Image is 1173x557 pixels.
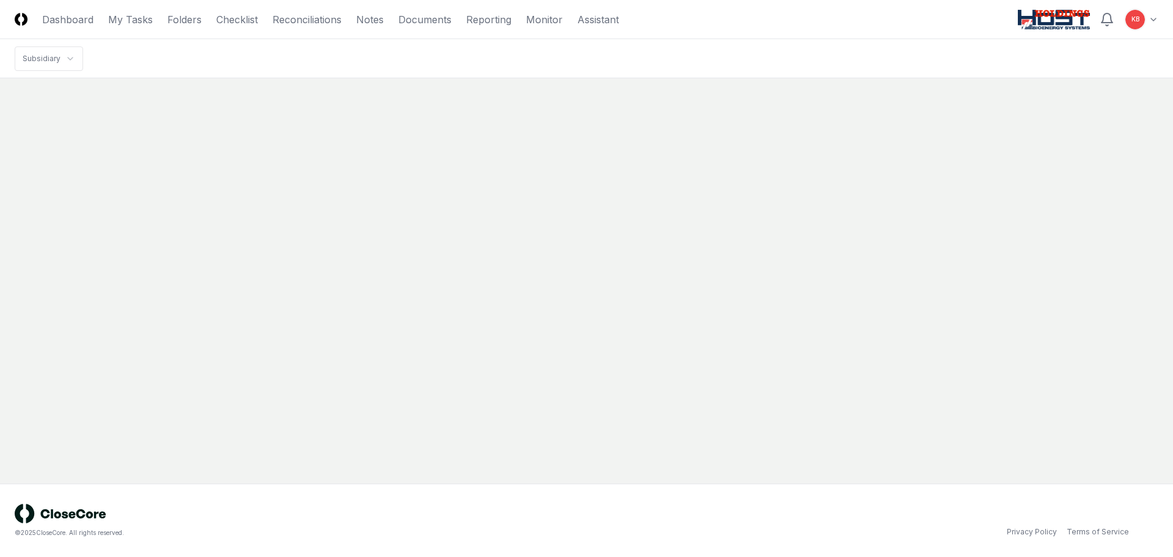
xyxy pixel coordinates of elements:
a: Privacy Policy [1007,526,1057,537]
a: Checklist [216,12,258,27]
a: Reporting [466,12,511,27]
a: Dashboard [42,12,93,27]
a: Monitor [526,12,563,27]
div: Subsidiary [23,53,60,64]
a: Terms of Service [1067,526,1129,537]
a: Assistant [577,12,619,27]
img: logo [15,504,106,523]
span: KB [1131,15,1139,24]
div: © 2025 CloseCore. All rights reserved. [15,528,586,537]
a: Notes [356,12,384,27]
a: Folders [167,12,202,27]
a: Reconciliations [272,12,342,27]
a: My Tasks [108,12,153,27]
a: Documents [398,12,451,27]
button: KB [1124,9,1146,31]
nav: breadcrumb [15,46,83,71]
img: Host NA Holdings logo [1018,10,1091,29]
img: Logo [15,13,27,26]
